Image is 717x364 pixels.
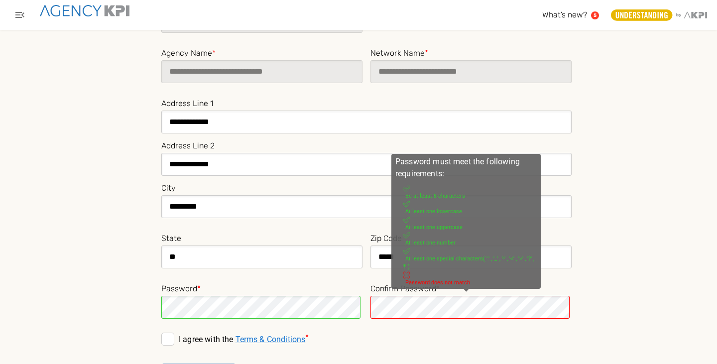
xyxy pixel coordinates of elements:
[236,335,306,344] a: Terms & Conditions
[405,224,463,231] span: At least one uppercase
[161,138,572,152] label: Address Line 2
[161,180,572,194] label: City
[591,11,599,19] a: 5
[161,281,362,295] label: Password
[405,208,462,215] span: At least one lowercase
[370,45,572,59] label: Network Name
[161,96,572,110] label: Address Line 1
[403,255,534,270] span: At least one special characters ( '.' , '_' , '-' , '<' , '>' , '?' , '!' )
[395,156,537,180] p: Password must meet the following requirements:
[405,193,465,199] span: Be at least 8 characters
[161,231,362,244] label: State
[370,281,572,295] label: Confirm Password
[405,240,456,246] span: At least one number
[40,5,129,16] img: agencykpi-logo-550x69-2d9e3fa8.png
[370,231,572,244] label: Zip Code
[161,45,362,59] label: Agency Name
[594,12,597,18] text: 5
[542,10,587,19] span: What’s new?
[179,335,305,344] p: I agree with the
[405,279,470,286] span: Password does not match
